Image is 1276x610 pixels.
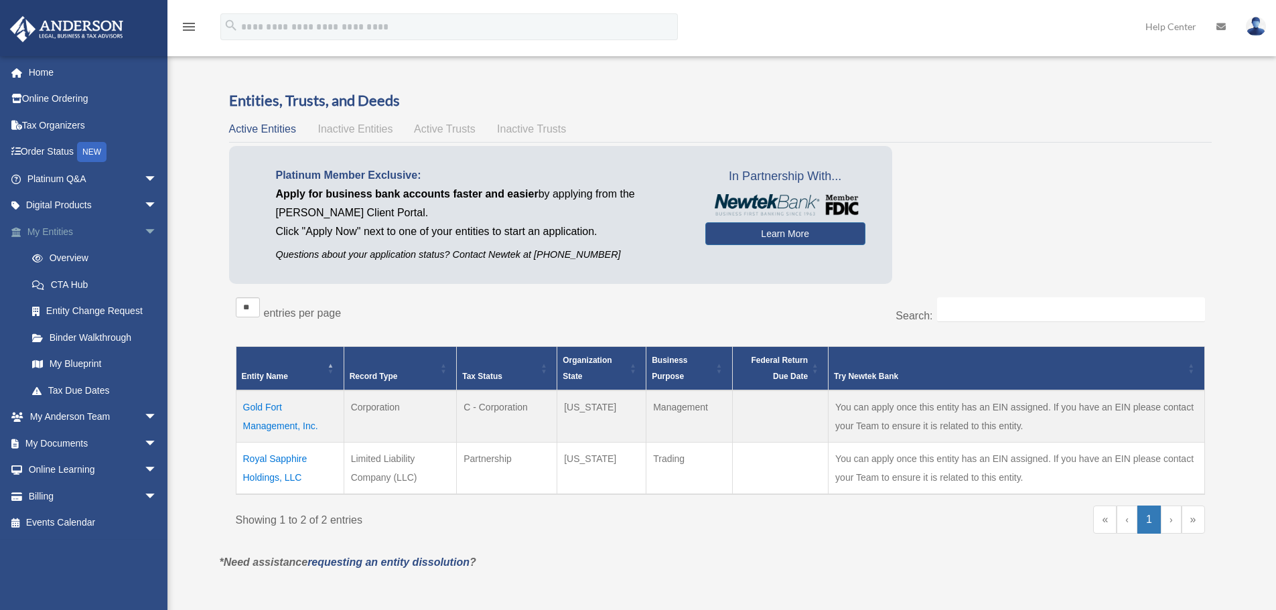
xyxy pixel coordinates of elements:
a: Next [1161,506,1182,534]
span: Apply for business bank accounts faster and easier [276,188,539,200]
span: Inactive Entities [317,123,393,135]
th: Try Newtek Bank : Activate to sort [829,347,1204,391]
a: 1 [1137,506,1161,534]
a: My Documentsarrow_drop_down [9,430,178,457]
td: Limited Liability Company (LLC) [344,443,457,495]
span: Business Purpose [652,356,687,381]
a: Learn More [705,222,865,245]
span: arrow_drop_down [144,218,171,246]
td: Management [646,390,733,443]
h3: Entities, Trusts, and Deeds [229,90,1212,111]
a: Billingarrow_drop_down [9,483,178,510]
span: arrow_drop_down [144,483,171,510]
i: search [224,18,238,33]
span: Record Type [350,372,398,381]
span: arrow_drop_down [144,165,171,193]
a: Online Learningarrow_drop_down [9,457,178,483]
a: First [1093,506,1117,534]
p: Platinum Member Exclusive: [276,166,685,185]
span: arrow_drop_down [144,430,171,457]
a: Tax Due Dates [19,377,178,404]
span: In Partnership With... [705,166,865,187]
td: Gold Fort Management, Inc. [236,390,344,443]
p: Click "Apply Now" next to one of your entities to start an application. [276,222,685,241]
img: User Pic [1246,17,1266,36]
th: Record Type: Activate to sort [344,347,457,391]
a: Previous [1117,506,1137,534]
a: Entity Change Request [19,298,178,325]
label: entries per page [264,307,342,319]
a: menu [181,23,197,35]
span: arrow_drop_down [144,457,171,484]
td: [US_STATE] [557,443,646,495]
span: Active Entities [229,123,296,135]
a: Order StatusNEW [9,139,178,166]
span: Tax Status [462,372,502,381]
a: My Entitiesarrow_drop_down [9,218,178,245]
td: Royal Sapphire Holdings, LLC [236,443,344,495]
p: Questions about your application status? Contact Newtek at [PHONE_NUMBER] [276,246,685,263]
a: My Blueprint [19,351,178,378]
a: CTA Hub [19,271,178,298]
th: Business Purpose: Activate to sort [646,347,733,391]
th: Federal Return Due Date: Activate to sort [732,347,828,391]
a: Online Ordering [9,86,178,112]
span: Federal Return Due Date [751,356,808,381]
a: Last [1182,506,1205,534]
div: Try Newtek Bank [834,368,1184,384]
img: NewtekBankLogoSM.png [712,194,859,216]
div: NEW [77,142,107,162]
th: Organization State: Activate to sort [557,347,646,391]
p: by applying from the [PERSON_NAME] Client Portal. [276,185,685,222]
a: Binder Walkthrough [19,324,178,351]
th: Entity Name: Activate to invert sorting [236,347,344,391]
i: menu [181,19,197,35]
label: Search: [896,310,932,321]
img: Anderson Advisors Platinum Portal [6,16,127,42]
span: arrow_drop_down [144,404,171,431]
a: Digital Productsarrow_drop_down [9,192,178,219]
span: Active Trusts [414,123,476,135]
td: You can apply once this entity has an EIN assigned. If you have an EIN please contact your Team t... [829,390,1204,443]
em: *Need assistance ? [220,556,476,568]
td: Trading [646,443,733,495]
a: Platinum Q&Aarrow_drop_down [9,165,178,192]
a: Home [9,59,178,86]
a: Overview [19,245,171,272]
td: You can apply once this entity has an EIN assigned. If you have an EIN please contact your Team t... [829,443,1204,495]
a: Tax Organizers [9,112,178,139]
div: Showing 1 to 2 of 2 entries [236,506,711,530]
span: Organization State [563,356,612,381]
td: Partnership [457,443,557,495]
span: Inactive Trusts [497,123,566,135]
span: Entity Name [242,372,288,381]
td: Corporation [344,390,457,443]
a: My Anderson Teamarrow_drop_down [9,404,178,431]
td: [US_STATE] [557,390,646,443]
a: Events Calendar [9,510,178,536]
a: requesting an entity dissolution [307,556,470,568]
span: arrow_drop_down [144,192,171,220]
td: C - Corporation [457,390,557,443]
th: Tax Status: Activate to sort [457,347,557,391]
